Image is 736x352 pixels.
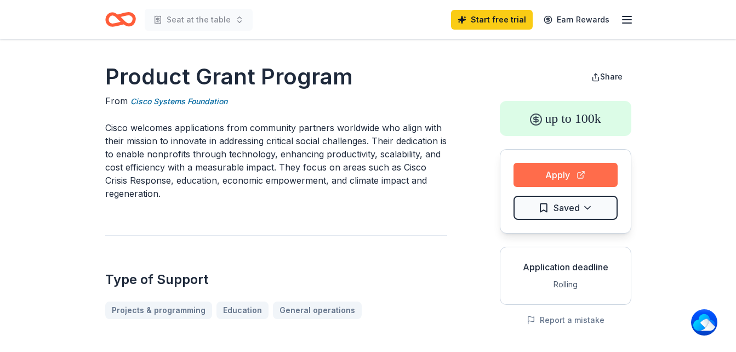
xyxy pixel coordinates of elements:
[600,72,623,81] span: Share
[514,163,618,187] button: Apply
[167,13,231,26] span: Seat at the table
[105,61,447,92] h1: Product Grant Program
[105,302,212,319] a: Projects & programming
[105,271,447,288] h2: Type of Support
[105,121,447,200] p: Cisco welcomes applications from community partners worldwide who align with their mission to inn...
[216,302,269,319] a: Education
[500,101,631,136] div: up to 100k
[145,9,253,31] button: Seat at the table
[273,302,362,319] a: General operations
[527,314,604,327] button: Report a mistake
[554,201,580,215] span: Saved
[509,260,622,274] div: Application deadline
[105,7,136,32] a: Home
[537,10,616,30] a: Earn Rewards
[105,94,447,108] div: From
[451,10,533,30] a: Start free trial
[514,196,618,220] button: Saved
[130,95,227,108] a: Cisco Systems Foundation
[509,278,622,291] div: Rolling
[583,66,631,88] button: Share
